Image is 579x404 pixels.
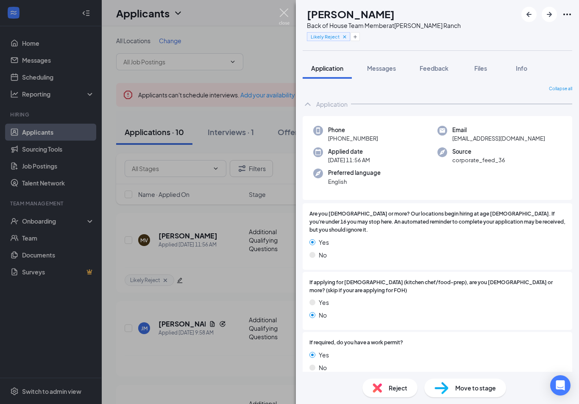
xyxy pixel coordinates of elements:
span: Yes [319,238,329,247]
span: corporate_feed_36 [452,156,505,164]
button: ArrowRight [542,7,557,22]
span: Reject [389,383,407,393]
h1: [PERSON_NAME] [307,7,395,21]
span: Email [452,126,545,134]
span: Source [452,147,505,156]
svg: ChevronUp [303,99,313,109]
span: Collapse all [549,86,572,92]
div: Application [316,100,348,108]
span: [EMAIL_ADDRESS][DOMAIN_NAME] [452,134,545,143]
span: Yes [319,350,329,360]
svg: Ellipses [562,9,572,19]
span: Are you [DEMOGRAPHIC_DATA] or more? Our locations begin hiring at age [DEMOGRAPHIC_DATA]. If you'... [309,210,565,234]
span: English [328,177,381,186]
svg: ArrowRight [544,9,554,19]
span: Feedback [420,64,448,72]
button: ArrowLeftNew [521,7,537,22]
span: No [319,310,327,320]
span: Files [474,64,487,72]
span: If required, do you have a work permit? [309,339,403,347]
div: Open Intercom Messenger [550,375,571,396]
span: No [319,250,327,260]
span: Applied date [328,147,370,156]
span: [PHONE_NUMBER] [328,134,378,143]
svg: Cross [342,34,348,40]
span: Messages [367,64,396,72]
span: Phone [328,126,378,134]
button: Plus [351,32,360,41]
span: [DATE] 11:56 AM [328,156,370,164]
span: No [319,363,327,372]
span: Yes [319,298,329,307]
span: Move to stage [455,383,496,393]
span: Preferred language [328,169,381,177]
span: If applying for [DEMOGRAPHIC_DATA] (kitchen chef/food-prep), are you [DEMOGRAPHIC_DATA] or more? ... [309,279,565,295]
svg: ArrowLeftNew [524,9,534,19]
span: Info [516,64,527,72]
div: Back of House Team Member at [PERSON_NAME] Ranch [307,21,461,30]
span: Likely Reject [311,33,340,40]
svg: Plus [353,34,358,39]
span: Application [311,64,343,72]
